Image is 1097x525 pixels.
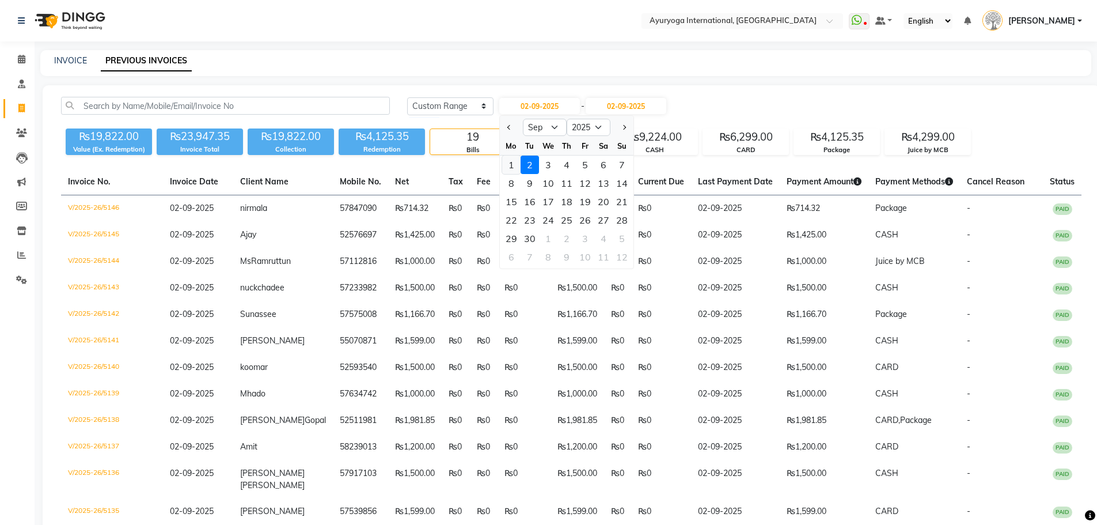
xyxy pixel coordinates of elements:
td: V/2025-26/5136 [61,460,163,498]
td: ₨1,981.85 [551,407,604,434]
td: ₨0 [604,354,631,381]
td: ₨1,500.00 [551,460,604,498]
div: Monday, October 6, 2025 [502,248,521,266]
td: ₨0 [631,354,691,381]
div: Fr [576,137,594,155]
div: Redemption [339,145,425,154]
div: 6 [594,156,613,174]
div: 6 [502,248,521,266]
div: 2 [521,156,539,174]
td: ₨0 [498,275,551,301]
div: Saturday, September 27, 2025 [594,211,613,229]
div: Juice by MCB [885,145,970,155]
div: 8 [539,248,557,266]
td: ₨0 [470,248,498,275]
div: Tuesday, September 2, 2025 [521,156,539,174]
div: Wednesday, October 8, 2025 [539,248,557,266]
div: Friday, September 12, 2025 [576,174,594,192]
td: 02-09-2025 [691,275,780,301]
div: Monday, September 22, 2025 [502,211,521,229]
div: Sunday, September 28, 2025 [613,211,631,229]
span: 02-09-2025 [170,256,214,266]
div: Thursday, September 25, 2025 [557,211,576,229]
td: ₨0 [604,275,631,301]
td: ₨0 [631,275,691,301]
span: Ajay [240,229,256,240]
button: Next month [618,118,628,137]
td: 57112816 [333,248,388,275]
div: 7 [521,248,539,266]
td: V/2025-26/5140 [61,354,163,381]
td: 57847090 [333,195,388,222]
td: V/2025-26/5144 [61,248,163,275]
div: 4 [594,229,613,248]
td: ₨1,981.85 [780,407,868,434]
td: ₨0 [470,195,498,222]
td: ₨1,425.00 [780,222,868,248]
div: 16 [521,192,539,211]
td: V/2025-26/5146 [61,195,163,222]
td: V/2025-26/5138 [61,407,163,434]
span: [PERSON_NAME] [240,415,305,425]
div: 2 [557,229,576,248]
div: Value (Ex. Redemption) [66,145,152,154]
td: ₨0 [442,195,470,222]
span: PAID [1053,362,1072,374]
div: 22 [502,211,521,229]
td: ₨0 [470,434,498,460]
td: ₨0 [498,381,551,407]
span: Payment Amount [787,176,861,187]
td: ₨0 [442,381,470,407]
span: PAID [1053,283,1072,294]
td: ₨0 [470,354,498,381]
span: 02-09-2025 [170,309,214,319]
div: Thursday, September 11, 2025 [557,174,576,192]
div: 11 [557,174,576,192]
td: ₨1,500.00 [780,354,868,381]
div: Tu [521,137,539,155]
span: Current Due [638,176,684,187]
div: 27 [594,211,613,229]
td: 52576697 [333,222,388,248]
div: Wednesday, October 1, 2025 [539,229,557,248]
div: 3 [576,229,594,248]
td: 02-09-2025 [691,301,780,328]
td: ₨0 [604,407,631,434]
td: ₨0 [442,434,470,460]
div: 1 [502,156,521,174]
div: Thursday, September 4, 2025 [557,156,576,174]
div: Monday, September 29, 2025 [502,229,521,248]
input: Start Date [499,98,580,114]
td: ₨0 [604,434,631,460]
select: Select month [523,119,567,136]
span: CARD [875,362,898,372]
td: ₨0 [470,222,498,248]
span: Package [875,309,907,319]
td: ₨0 [442,354,470,381]
span: Cancel Reason [967,176,1024,187]
td: ₨1,166.70 [551,301,604,328]
span: - [967,335,970,346]
div: Wednesday, September 24, 2025 [539,211,557,229]
div: 26 [576,211,594,229]
td: ₨1,000.00 [780,381,868,407]
div: We [539,137,557,155]
span: PAID [1053,256,1072,268]
td: ₨0 [498,434,551,460]
div: CARD [703,145,788,155]
span: PAID [1053,416,1072,427]
div: Friday, October 10, 2025 [576,248,594,266]
span: [PERSON_NAME] [240,335,305,346]
input: End Date [586,98,666,114]
span: Payment Methods [875,176,953,187]
a: PREVIOUS INVOICES [101,51,192,71]
td: 52511981 [333,407,388,434]
div: Friday, September 5, 2025 [576,156,594,174]
div: Bills [430,145,515,155]
div: 24 [539,211,557,229]
td: ₨0 [470,381,498,407]
td: ₨0 [631,434,691,460]
div: Package [794,145,879,155]
td: ₨714.32 [388,195,442,222]
div: ₨23,947.35 [157,129,243,145]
